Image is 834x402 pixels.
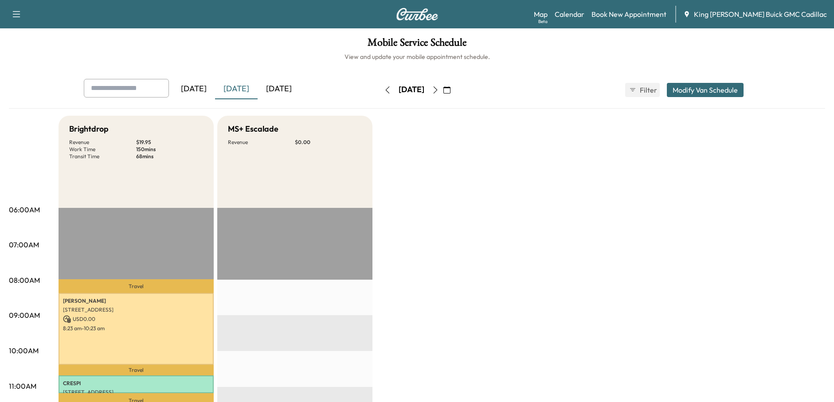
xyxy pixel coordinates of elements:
p: $ 19.95 [136,139,203,146]
p: Transit Time [69,153,136,160]
p: 09:00AM [9,310,40,320]
p: USD 0.00 [63,315,209,323]
div: [DATE] [258,79,300,99]
p: 06:00AM [9,204,40,215]
p: [PERSON_NAME] [63,297,209,304]
a: Calendar [555,9,584,20]
p: 68 mins [136,153,203,160]
h5: MS+ Escalade [228,123,278,135]
div: [DATE] [172,79,215,99]
p: CRESPI [63,380,209,387]
p: 150 mins [136,146,203,153]
p: 8:23 am - 10:23 am [63,325,209,332]
p: Revenue [69,139,136,146]
h1: Mobile Service Schedule [9,37,825,52]
p: 08:00AM [9,275,40,285]
a: Book New Appointment [591,9,666,20]
p: 10:00AM [9,345,39,356]
p: Travel [59,365,214,375]
p: $ 0.00 [295,139,362,146]
p: 07:00AM [9,239,39,250]
p: Revenue [228,139,295,146]
p: [STREET_ADDRESS] [63,306,209,313]
button: Filter [625,83,660,97]
p: 11:00AM [9,381,36,391]
p: [STREET_ADDRESS] [63,389,209,396]
h5: Brightdrop [69,123,109,135]
div: [DATE] [215,79,258,99]
span: King [PERSON_NAME] Buick GMC Cadillac [694,9,827,20]
div: [DATE] [399,84,424,95]
p: Travel [59,279,214,293]
span: Filter [640,85,656,95]
h6: View and update your mobile appointment schedule. [9,52,825,61]
img: Curbee Logo [396,8,439,20]
a: MapBeta [534,9,548,20]
button: Modify Van Schedule [667,83,744,97]
div: Beta [538,18,548,25]
p: Work Time [69,146,136,153]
